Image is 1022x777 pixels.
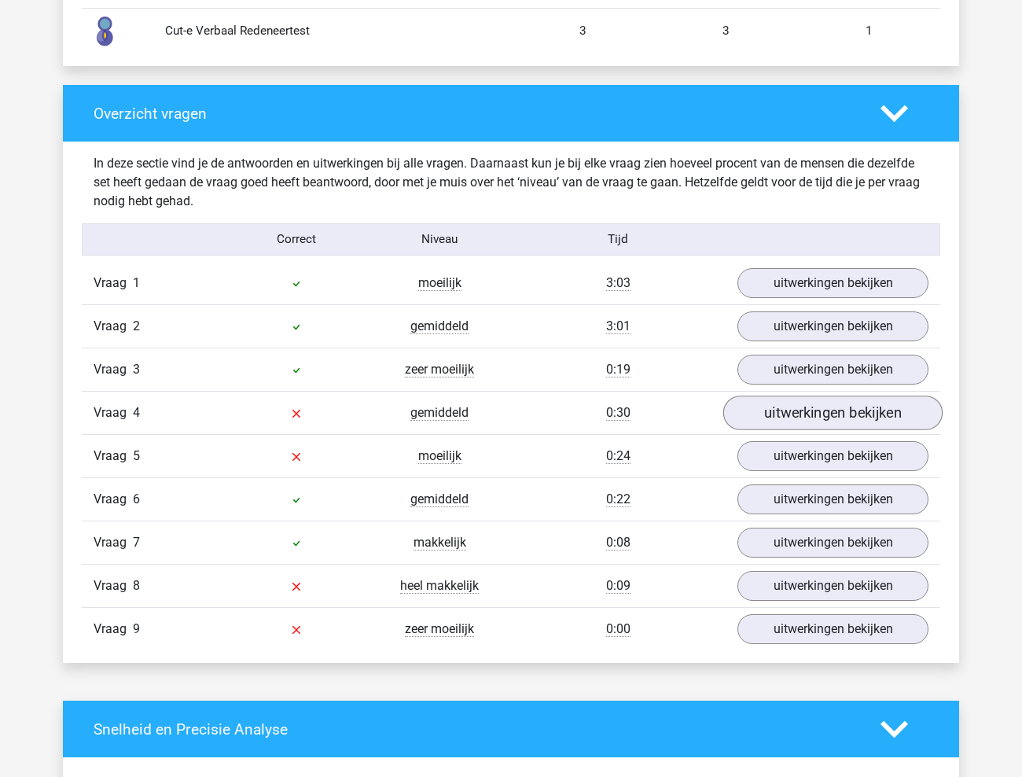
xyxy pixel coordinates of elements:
[94,576,133,595] span: Vraag
[94,447,133,466] span: Vraag
[737,528,928,558] a: uitwerkingen bekijken
[133,492,140,506] span: 6
[737,484,928,514] a: uitwerkingen bekijken
[368,230,511,249] div: Niveau
[133,448,140,463] span: 5
[797,22,940,40] div: 1
[133,405,140,420] span: 4
[606,405,630,421] span: 0:30
[737,355,928,385] a: uitwerkingen bekijken
[606,448,630,464] span: 0:24
[511,22,654,40] div: 3
[133,621,140,636] span: 9
[153,22,511,40] div: Cut-e Verbaal Redeneertest
[94,105,857,123] h4: Overzicht vragen
[606,578,630,594] span: 0:09
[606,492,630,507] span: 0:22
[94,317,133,336] span: Vraag
[133,362,140,377] span: 3
[94,720,857,738] h4: Snelheid en Precisie Analyse
[723,396,943,430] a: uitwerkingen bekijken
[94,274,133,293] span: Vraag
[606,319,630,334] span: 3:01
[410,319,469,334] span: gemiddeld
[410,492,469,507] span: gemiddeld
[405,621,474,637] span: zeer moeilijk
[85,12,124,51] img: verbal_reasoning.256450f55bce.svg
[737,614,928,644] a: uitwerkingen bekijken
[133,535,140,550] span: 7
[226,230,369,249] div: Correct
[737,571,928,601] a: uitwerkingen bekijken
[94,360,133,379] span: Vraag
[410,405,469,421] span: gemiddeld
[606,275,630,291] span: 3:03
[511,230,726,249] div: Tijd
[405,362,474,377] span: zeer moeilijk
[414,535,466,551] span: makkelijk
[418,448,461,464] span: moeilijk
[737,441,928,471] a: uitwerkingen bekijken
[94,620,133,639] span: Vraag
[737,311,928,341] a: uitwerkingen bekijken
[82,154,940,211] div: In deze sectie vind je de antwoorden en uitwerkingen bij alle vragen. Daarnaast kun je bij elke v...
[418,275,461,291] span: moeilijk
[94,490,133,509] span: Vraag
[737,268,928,298] a: uitwerkingen bekijken
[133,275,140,290] span: 1
[606,535,630,551] span: 0:08
[606,362,630,377] span: 0:19
[606,621,630,637] span: 0:00
[133,578,140,593] span: 8
[94,533,133,552] span: Vraag
[654,22,797,40] div: 3
[400,578,479,594] span: heel makkelijk
[94,403,133,422] span: Vraag
[133,319,140,333] span: 2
